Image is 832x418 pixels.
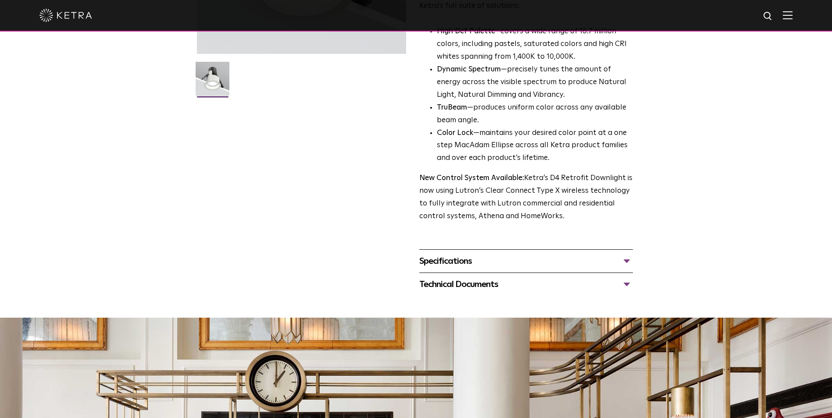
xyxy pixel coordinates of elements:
[437,104,467,111] strong: TruBeam
[783,11,793,19] img: Hamburger%20Nav.svg
[419,277,633,291] div: Technical Documents
[437,25,633,64] p: covers a wide range of 16.7 million colors, including pastels, saturated colors and high CRI whit...
[437,64,633,102] li: —precisely tunes the amount of energy across the visible spectrum to produce Natural Light, Natur...
[196,62,229,102] img: D4R Retrofit Downlight
[39,9,92,22] img: ketra-logo-2019-white
[437,66,501,73] strong: Dynamic Spectrum
[437,102,633,127] li: —produces uniform color across any available beam angle.
[419,174,524,182] strong: New Control System Available:
[437,127,633,165] li: —maintains your desired color point at a one step MacAdam Ellipse across all Ketra product famili...
[763,11,774,22] img: search icon
[419,172,633,223] p: Ketra’s D4 Retrofit Downlight is now using Lutron’s Clear Connect Type X wireless technology to f...
[419,254,633,268] div: Specifications
[437,129,473,137] strong: Color Lock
